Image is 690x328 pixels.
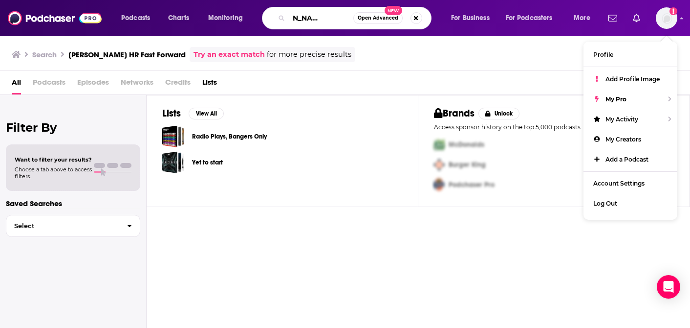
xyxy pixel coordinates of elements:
[506,11,553,25] span: For Podcasters
[593,180,645,187] span: Account Settings
[629,10,644,26] a: Show notifications dropdown
[168,11,189,25] span: Charts
[358,16,398,21] span: Open Advanced
[583,129,677,149] a: My Creators
[583,149,677,169] a: Add a Podcast
[593,51,613,58] span: Profile
[567,10,603,26] button: open menu
[593,200,617,207] span: Log Out
[583,173,677,193] a: Account Settings
[385,6,402,15] span: New
[430,135,449,155] img: First Pro Logo
[162,107,224,119] a: ListsView All
[189,108,224,119] button: View All
[8,9,102,27] img: Podchaser - Follow, Share and Rate Podcasts
[267,49,351,60] span: for more precise results
[6,215,140,237] button: Select
[499,10,567,26] button: open menu
[583,42,677,220] ul: Show profile menu
[430,175,449,195] img: Third Pro Logo
[605,95,626,103] span: My Pro
[656,7,677,29] img: User Profile
[121,11,150,25] span: Podcasts
[162,151,184,173] a: Yet to start
[434,107,474,119] h2: Brands
[162,125,184,147] a: Radio Plays, Bangers Only
[449,181,495,189] span: Podchaser Pro
[12,74,21,94] a: All
[430,155,449,175] img: Second Pro Logo
[353,12,403,24] button: Open AdvancedNew
[15,166,92,180] span: Choose a tab above to access filters.
[165,74,191,94] span: Credits
[605,116,638,123] span: My Activity
[271,7,441,29] div: Search podcasts, credits, & more...
[68,50,186,59] h3: [PERSON_NAME] HR Fast Forward
[656,7,677,29] span: Logged in as systemsteam
[669,7,677,15] svg: Add a profile image
[192,131,267,142] a: Radio Plays, Bangers Only
[32,50,57,59] h3: Search
[605,136,641,143] span: My Creators
[15,156,92,163] span: Want to filter your results?
[478,108,520,119] button: Unlock
[6,223,119,229] span: Select
[449,161,486,169] span: Burger King
[6,120,140,135] h2: Filter By
[121,74,153,94] span: Networks
[202,74,217,94] a: Lists
[451,11,490,25] span: For Business
[583,45,677,65] a: Profile
[605,75,660,83] span: Add Profile Image
[201,10,256,26] button: open menu
[289,10,353,26] input: Search podcasts, credits, & more...
[6,199,140,208] p: Saved Searches
[192,157,223,168] a: Yet to start
[574,11,590,25] span: More
[162,107,181,119] h2: Lists
[583,69,677,89] a: Add Profile Image
[657,275,680,299] div: Open Intercom Messenger
[444,10,502,26] button: open menu
[114,10,163,26] button: open menu
[208,11,243,25] span: Monitoring
[656,7,677,29] button: Show profile menu
[33,74,65,94] span: Podcasts
[449,141,484,149] span: McDonalds
[162,10,195,26] a: Charts
[604,10,621,26] a: Show notifications dropdown
[434,123,674,131] p: Access sponsor history on the top 5,000 podcasts.
[194,49,265,60] a: Try an exact match
[605,156,648,163] span: Add a Podcast
[77,74,109,94] span: Episodes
